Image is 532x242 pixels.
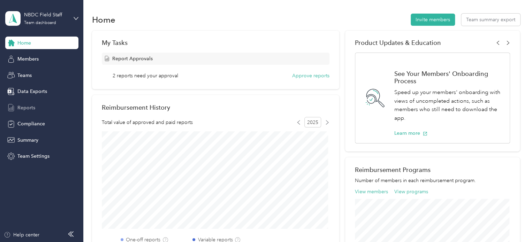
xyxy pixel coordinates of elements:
span: Members [17,55,39,63]
span: Summary [17,136,38,144]
span: 2025 [304,117,321,127]
p: Speed up your members' onboarding with views of uncompleted actions, such as members who still ne... [394,88,502,122]
p: Number of members in each reimbursement program. [355,177,510,184]
span: Teams [17,72,32,79]
button: View members [355,188,388,195]
span: Total value of approved and paid reports [102,119,193,126]
button: Team summary export [461,14,520,26]
span: Product Updates & Education [355,39,441,46]
button: Help center [4,231,39,239]
div: Team dashboard [24,21,56,25]
button: Learn more [394,130,427,137]
span: 2 reports need your approval [113,72,178,79]
iframe: Everlance-gr Chat Button Frame [493,203,532,242]
button: Invite members [411,14,455,26]
div: NBDC Field Staff [24,11,68,18]
span: Team Settings [17,153,50,160]
button: View programs [394,188,428,195]
h2: Reimbursement History [102,104,170,111]
div: My Tasks [102,39,329,46]
span: Reports [17,104,35,111]
button: Approve reports [292,72,329,79]
h1: Home [92,16,115,23]
span: Compliance [17,120,45,127]
h2: Reimbursement Programs [355,166,510,173]
span: Report Approvals [112,55,153,62]
h1: See Your Members' Onboarding Process [394,70,502,85]
span: Home [17,39,31,47]
span: Data Exports [17,88,47,95]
